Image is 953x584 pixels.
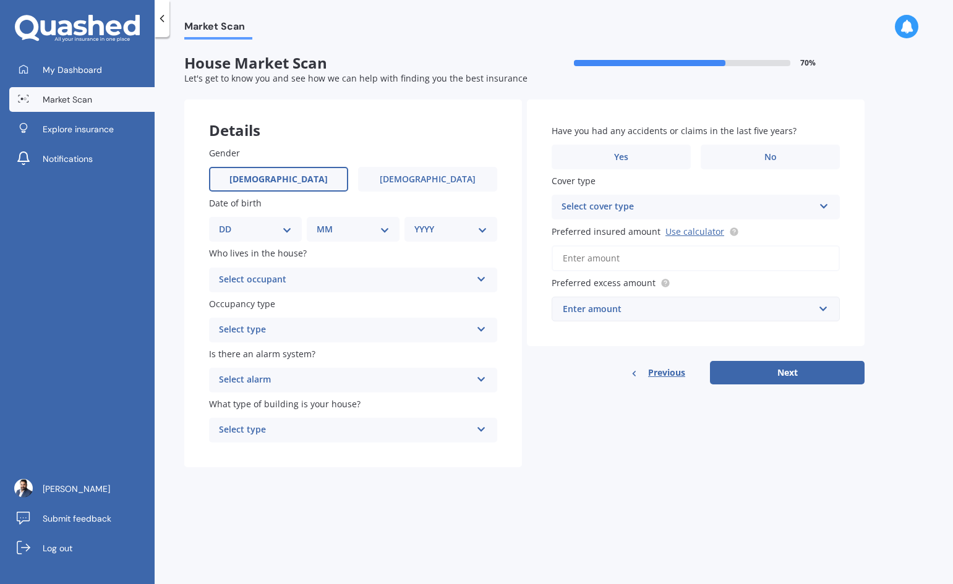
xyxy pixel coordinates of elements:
[552,277,656,289] span: Preferred excess amount
[184,99,522,137] div: Details
[764,152,777,163] span: No
[9,57,155,82] a: My Dashboard
[648,363,685,382] span: Previous
[9,146,155,171] a: Notifications
[9,476,155,501] a: [PERSON_NAME]
[9,536,155,561] a: Log out
[552,226,660,237] span: Preferred insured amount
[563,302,814,316] div: Enter amount
[229,174,328,185] span: [DEMOGRAPHIC_DATA]
[209,197,262,209] span: Date of birth
[219,323,471,337] div: Select type
[9,506,155,531] a: Submit feedback
[209,298,275,310] span: Occupancy type
[552,245,840,271] input: Enter amount
[552,175,596,187] span: Cover type
[562,200,814,214] div: Select cover type
[43,542,72,554] span: Log out
[800,59,816,67] span: 70 %
[9,87,155,112] a: Market Scan
[380,174,476,185] span: [DEMOGRAPHIC_DATA]
[43,512,111,525] span: Submit feedback
[219,273,471,287] div: Select occupant
[614,152,628,163] span: Yes
[9,117,155,142] a: Explore insurance
[665,226,724,237] a: Use calculator
[43,153,93,165] span: Notifications
[184,54,524,72] span: House Market Scan
[219,423,471,438] div: Select type
[219,373,471,387] div: Select alarm
[43,93,92,106] span: Market Scan
[209,147,240,159] span: Gender
[184,20,252,37] span: Market Scan
[209,348,315,360] span: Is there an alarm system?
[552,125,797,137] span: Have you had any accidents or claims in the last five years?
[43,123,114,135] span: Explore insurance
[710,361,865,384] button: Next
[209,248,307,260] span: Who lives in the house?
[209,398,361,410] span: What type of building is your house?
[14,479,33,497] img: ACg8ocJ7vdfx36_gd3Udb8I2tlekccbEPr3G0EyDbBl8RUS7Gm3HiQY=s96-c
[43,64,102,76] span: My Dashboard
[184,72,528,84] span: Let's get to know you and see how we can help with finding you the best insurance
[43,483,110,495] span: [PERSON_NAME]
